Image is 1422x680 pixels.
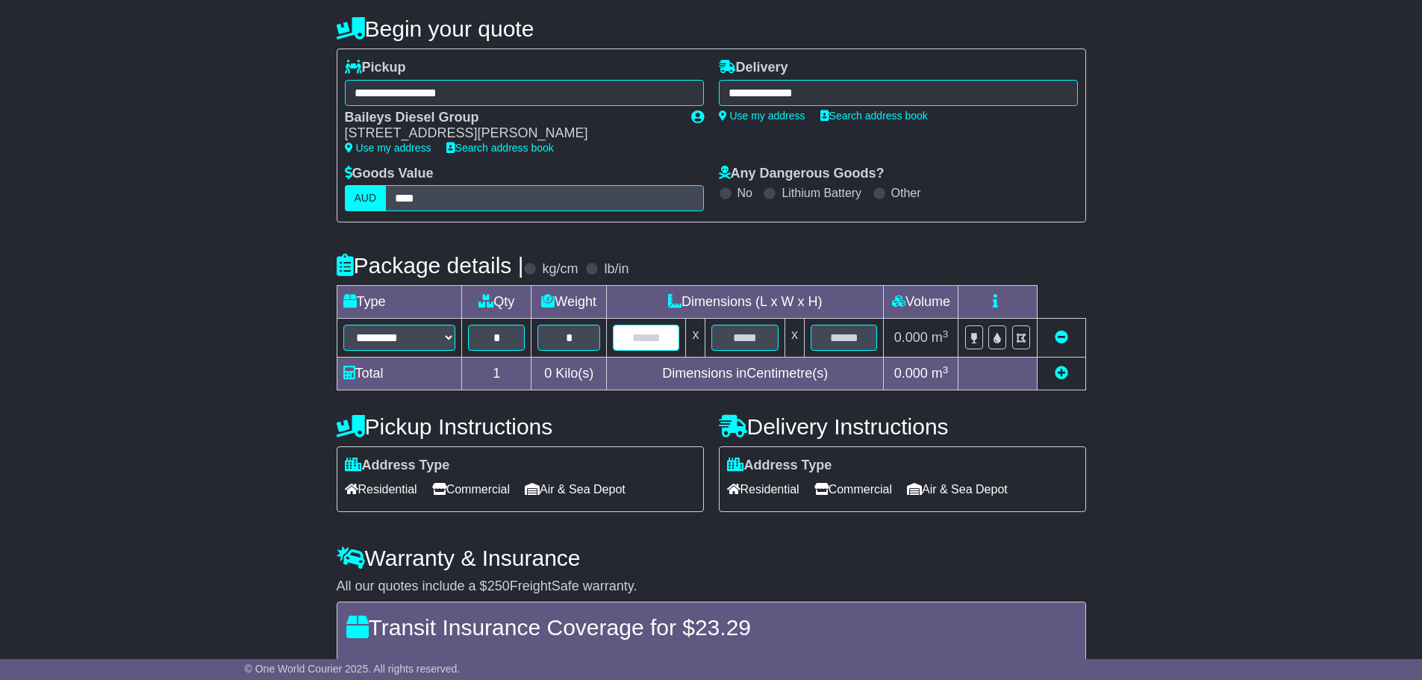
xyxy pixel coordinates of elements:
a: Search address book [820,110,928,122]
label: kg/cm [542,261,578,278]
label: Goods Value [345,166,434,182]
label: Address Type [727,458,832,474]
sup: 3 [943,364,949,375]
span: Residential [727,478,799,501]
label: Other [891,186,921,200]
span: Commercial [814,478,892,501]
td: Qty [462,286,531,319]
span: m [932,330,949,345]
span: 250 [487,578,510,593]
td: Dimensions in Centimetre(s) [607,358,884,390]
td: Total [337,358,462,390]
div: Baileys Diesel Group [345,110,676,126]
td: Weight [531,286,607,319]
span: m [932,366,949,381]
label: Pickup [345,60,406,76]
h4: Delivery Instructions [719,414,1086,439]
span: 23.29 [695,615,751,640]
div: [STREET_ADDRESS][PERSON_NAME] [345,125,676,142]
a: Use my address [719,110,805,122]
span: Residential [345,478,417,501]
h4: Begin your quote [337,16,1086,41]
sup: 3 [943,328,949,340]
span: © One World Courier 2025. All rights reserved. [245,663,461,675]
span: 0.000 [894,366,928,381]
h4: Pickup Instructions [337,414,704,439]
span: Commercial [432,478,510,501]
a: Use my address [345,142,431,154]
td: x [686,319,705,358]
h4: Warranty & Insurance [337,546,1086,570]
td: Type [337,286,462,319]
span: 0.000 [894,330,928,345]
label: Address Type [345,458,450,474]
td: 1 [462,358,531,390]
label: No [737,186,752,200]
h4: Package details | [337,253,524,278]
span: 0 [544,366,552,381]
label: lb/in [604,261,629,278]
div: All our quotes include a $ FreightSafe warranty. [337,578,1086,595]
label: Any Dangerous Goods? [719,166,885,182]
label: Delivery [719,60,788,76]
label: Lithium Battery [782,186,861,200]
span: Air & Sea Depot [907,478,1008,501]
a: Add new item [1055,366,1068,381]
td: Kilo(s) [531,358,607,390]
span: Air & Sea Depot [525,478,626,501]
h4: Transit Insurance Coverage for $ [346,615,1076,640]
a: Remove this item [1055,330,1068,345]
label: AUD [345,185,387,211]
td: x [785,319,804,358]
a: Search address book [446,142,554,154]
td: Dimensions (L x W x H) [607,286,884,319]
td: Volume [884,286,958,319]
